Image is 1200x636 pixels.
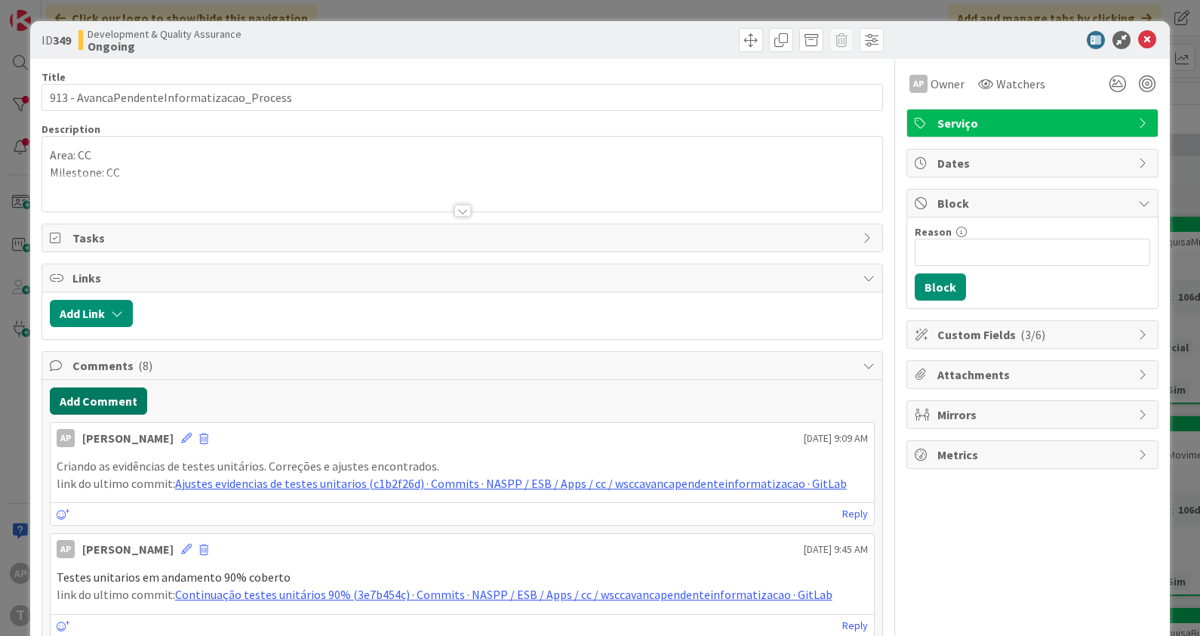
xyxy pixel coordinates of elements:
[804,431,868,446] span: [DATE] 9:09 AM
[72,229,856,247] span: Tasks
[175,476,847,491] a: Ajustes evidencias de testes unitarios (c1b2f26d) · Commits · NASPP / ESB / Apps / cc / wsccavanc...
[50,147,875,164] p: Area: CC
[996,75,1045,93] span: Watchers
[937,326,1131,344] span: Custom Fields
[1020,327,1045,342] span: ( 3/6 )
[82,540,174,558] div: [PERSON_NAME]
[937,154,1131,172] span: Dates
[915,273,966,301] button: Block
[42,31,71,49] span: ID
[842,616,868,635] a: Reply
[915,225,952,239] label: Reason
[937,114,1131,132] span: Serviço
[909,75,928,93] div: AP
[57,458,869,475] p: Criando as evidências de testes unitários. Correções e ajustes encontrados.
[937,406,1131,424] span: Mirrors
[88,40,242,52] b: Ongoing
[57,586,869,604] p: link do ultimo commit:
[50,300,133,327] button: Add Link
[57,540,75,558] div: AP
[937,194,1131,212] span: Block
[88,28,242,40] span: Development & Quality Assurance
[50,387,147,415] button: Add Comment
[82,429,174,447] div: [PERSON_NAME]
[42,84,884,111] input: type card name here...
[72,357,856,375] span: Comments
[53,32,71,48] b: 349
[50,164,875,181] p: Milestone: CC
[57,570,291,585] span: Testes unitarios em andamento 90% coberto
[42,70,66,84] label: Title
[138,358,152,373] span: ( 8 )
[804,542,868,557] span: [DATE] 9:45 AM
[931,75,965,93] span: Owner
[937,366,1131,384] span: Attachments
[72,269,856,287] span: Links
[57,475,869,492] p: link do ultimo commit:
[937,446,1131,464] span: Metrics
[175,587,832,602] a: Continuação testes unitários 90% (3e7b454c) · Commits · NASPP / ESB / Apps / cc / wsccavancapende...
[842,505,868,523] a: Reply
[57,429,75,447] div: AP
[42,122,100,136] span: Description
